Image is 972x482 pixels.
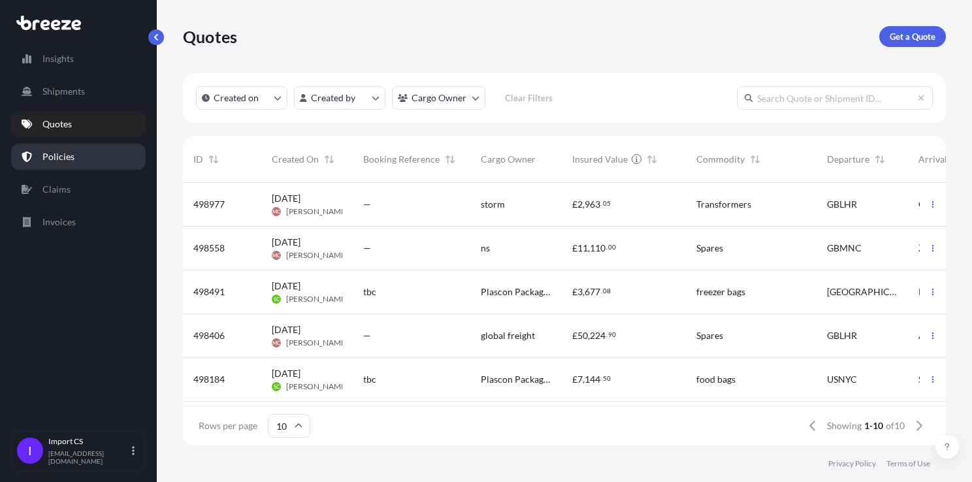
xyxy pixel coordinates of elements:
[879,26,946,47] a: Get a Quote
[588,244,590,253] span: ,
[572,200,577,209] span: £
[199,419,257,432] span: Rows per page
[286,294,348,304] span: [PERSON_NAME]
[827,198,857,211] span: GBLHR
[585,200,600,209] span: 963
[601,376,602,381] span: .
[363,285,376,298] span: tbc
[577,200,583,209] span: 2
[193,153,203,166] span: ID
[48,436,129,447] p: Import CS
[42,85,85,98] p: Shipments
[42,52,74,65] p: Insights
[481,198,505,211] span: storm
[274,380,280,393] span: SC
[193,285,225,298] span: 498491
[193,329,225,342] span: 498406
[412,91,466,104] p: Cargo Owner
[481,329,535,342] span: global freight
[193,373,225,386] span: 498184
[294,86,385,110] button: createdBy Filter options
[42,118,72,131] p: Quotes
[747,152,763,167] button: Sort
[918,373,954,386] span: SADMM
[363,153,440,166] span: Booking Reference
[590,244,606,253] span: 110
[11,78,146,104] a: Shipments
[572,331,577,340] span: £
[286,206,348,217] span: [PERSON_NAME]
[11,111,146,137] a: Quotes
[827,242,862,255] span: GBMNC
[696,153,745,166] span: Commodity
[286,381,348,392] span: [PERSON_NAME]
[827,329,857,342] span: GBLHR
[272,367,300,380] span: [DATE]
[572,153,628,166] span: Insured Value
[696,242,723,255] span: Spares
[827,153,869,166] span: Departure
[272,323,300,336] span: [DATE]
[827,285,898,298] span: [GEOGRAPHIC_DATA]
[918,285,968,298] span: Lutterworth
[392,86,485,110] button: cargoOwner Filter options
[603,376,611,381] span: 50
[272,249,280,262] span: MC
[608,245,616,249] span: 00
[696,198,751,211] span: Transformers
[442,152,458,167] button: Sort
[48,449,129,465] p: [EMAIL_ADDRESS][DOMAIN_NAME]
[696,373,736,386] span: food bags
[363,242,371,255] span: —
[601,289,602,293] span: .
[828,458,876,469] p: Privacy Policy
[11,209,146,235] a: Invoices
[206,152,221,167] button: Sort
[606,245,607,249] span: .
[363,329,371,342] span: —
[577,375,583,384] span: 7
[363,198,371,211] span: —
[608,332,616,337] span: 90
[183,26,237,47] p: Quotes
[577,244,588,253] span: 11
[890,30,935,43] p: Get a Quote
[272,280,300,293] span: [DATE]
[577,331,588,340] span: 50
[274,293,280,306] span: SC
[572,244,577,253] span: £
[193,198,225,211] span: 498977
[577,287,583,297] span: 3
[590,331,606,340] span: 224
[918,198,952,211] span: GHACC
[606,332,607,337] span: .
[28,444,32,457] span: I
[42,150,74,163] p: Policies
[886,458,930,469] a: Terms of Use
[572,287,577,297] span: £
[196,86,287,110] button: createdOn Filter options
[872,152,888,167] button: Sort
[214,91,259,104] p: Created on
[286,250,348,261] span: [PERSON_NAME]
[696,285,745,298] span: freezer bags
[481,285,551,298] span: Plascon Packaging
[588,331,590,340] span: ,
[42,183,71,196] p: Claims
[42,216,76,229] p: Invoices
[603,289,611,293] span: 08
[272,153,319,166] span: Created On
[918,153,947,166] span: Arrival
[601,201,602,206] span: .
[918,242,948,255] span: ZACPT
[11,176,146,202] a: Claims
[696,329,723,342] span: Spares
[272,336,280,349] span: MC
[583,375,585,384] span: ,
[286,338,348,348] span: [PERSON_NAME]
[603,201,611,206] span: 05
[585,287,600,297] span: 677
[311,91,355,104] p: Created by
[481,153,536,166] span: Cargo Owner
